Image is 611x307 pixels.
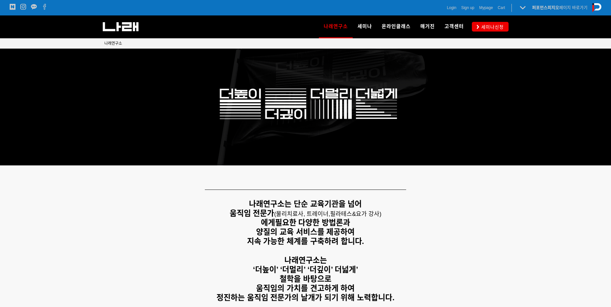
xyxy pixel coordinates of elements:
[440,15,469,38] a: 고객센터
[274,211,330,217] span: (
[256,228,355,236] strong: 양질의 교육 서비스를 제공하여
[256,284,355,293] strong: 움직임의 가치를 견고하게 하여
[261,218,275,227] strong: 에게
[479,5,493,11] a: Mypage
[253,265,358,274] strong: ‘더높이’ ‘더멀리’ ‘더깊이’ 더넓게’
[280,274,331,283] strong: 철학을 바탕으로
[324,21,348,32] span: 나래연구소
[275,218,350,227] strong: 필요한 다양한 방법론과
[461,5,474,11] a: Sign up
[230,209,274,218] strong: 움직임 전문가
[472,22,509,31] a: 세미나신청
[479,24,504,30] span: 세미나신청
[444,23,464,29] span: 고객센터
[276,211,330,217] span: 물리치료사, 트레이너,
[415,15,440,38] a: 매거진
[216,293,395,302] strong: 정진하는 움직임 전문가의 날개가 되기 위해 노력합니다.
[104,40,122,47] a: 나래연구소
[249,200,362,208] strong: 나래연구소는 단순 교육기관을 넘어
[104,41,122,46] span: 나래연구소
[353,15,377,38] a: 세미나
[420,23,435,29] span: 매거진
[247,237,364,246] strong: 지속 가능한 체계를 구축하려 합니다.
[377,15,415,38] a: 온라인클래스
[358,23,372,29] span: 세미나
[284,256,327,265] strong: 나래연구소는
[498,5,505,11] a: Cart
[532,5,587,10] a: 퍼포먼스피지오페이지 바로가기
[532,5,559,10] strong: 퍼포먼스피지오
[330,211,381,217] span: 필라테스&요가 강사)
[319,15,353,38] a: 나래연구소
[382,23,411,29] span: 온라인클래스
[447,5,456,11] a: Login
